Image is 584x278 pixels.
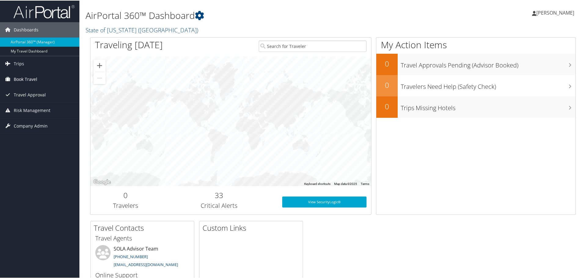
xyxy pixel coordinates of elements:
h1: Traveling [DATE] [95,38,163,51]
a: Terms (opens in new tab) [361,182,369,185]
img: Google [92,178,112,186]
h1: AirPortal 360™ Dashboard [86,9,415,21]
a: [PERSON_NAME] [532,3,580,21]
span: Map data ©2025 [334,182,357,185]
a: 0Travelers Need Help (Safety Check) [376,74,575,96]
h3: Travelers Need Help (Safety Check) [401,79,575,90]
a: [PHONE_NUMBER] [114,253,148,259]
span: Risk Management [14,102,50,117]
h2: 0 [376,101,398,111]
span: Book Travel [14,71,37,86]
h2: 0 [95,190,156,200]
button: Zoom out [93,71,106,84]
h2: 0 [376,79,398,90]
span: Dashboards [14,22,38,37]
a: 0Trips Missing Hotels [376,96,575,117]
input: Search for Traveler [259,40,367,51]
button: Zoom in [93,59,106,71]
h2: 0 [376,58,398,68]
button: Keyboard shortcuts [304,181,330,186]
img: airportal-logo.png [13,4,75,18]
h2: Custom Links [203,222,303,233]
h3: Travel Approvals Pending (Advisor Booked) [401,57,575,69]
h3: Travel Agents [95,233,189,242]
h2: 33 [165,190,273,200]
a: 0Travel Approvals Pending (Advisor Booked) [376,53,575,74]
h3: Travelers [95,201,156,209]
a: [EMAIL_ADDRESS][DOMAIN_NAME] [114,261,178,267]
span: Company Admin [14,118,48,133]
span: Trips [14,56,24,71]
h3: Trips Missing Hotels [401,100,575,112]
span: Travel Approval [14,87,46,102]
a: View SecurityLogic® [282,196,367,207]
h1: My Action Items [376,38,575,51]
span: [PERSON_NAME] [536,9,574,16]
h2: Travel Contacts [94,222,194,233]
a: Open this area in Google Maps (opens a new window) [92,178,112,186]
h3: Critical Alerts [165,201,273,209]
a: State of [US_STATE] ([GEOGRAPHIC_DATA]) [86,25,200,34]
li: SOLA Advisor Team [92,244,192,269]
